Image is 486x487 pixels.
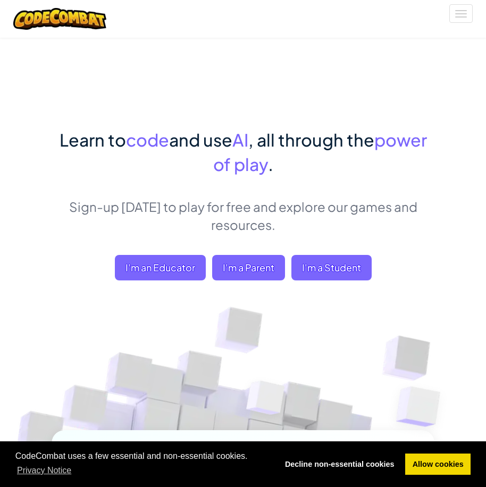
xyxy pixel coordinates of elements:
[232,129,248,150] span: AI
[373,359,473,456] img: Overlap cubes
[225,358,307,443] img: Overlap cubes
[13,8,106,30] img: CodeCombat logo
[278,454,401,475] a: deny cookies
[60,129,126,150] span: Learn to
[126,129,169,150] span: code
[115,255,206,280] a: I'm an Educator
[169,129,232,150] span: and use
[291,255,372,280] button: I'm a Student
[15,450,270,479] span: CodeCombat uses a few essential and non-essential cookies.
[15,463,73,479] a: learn more about cookies
[52,198,434,234] p: Sign-up [DATE] to play for free and explore our games and resources.
[405,454,471,475] a: allow cookies
[268,153,273,175] span: .
[212,255,285,280] a: I'm a Parent
[248,129,374,150] span: , all through the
